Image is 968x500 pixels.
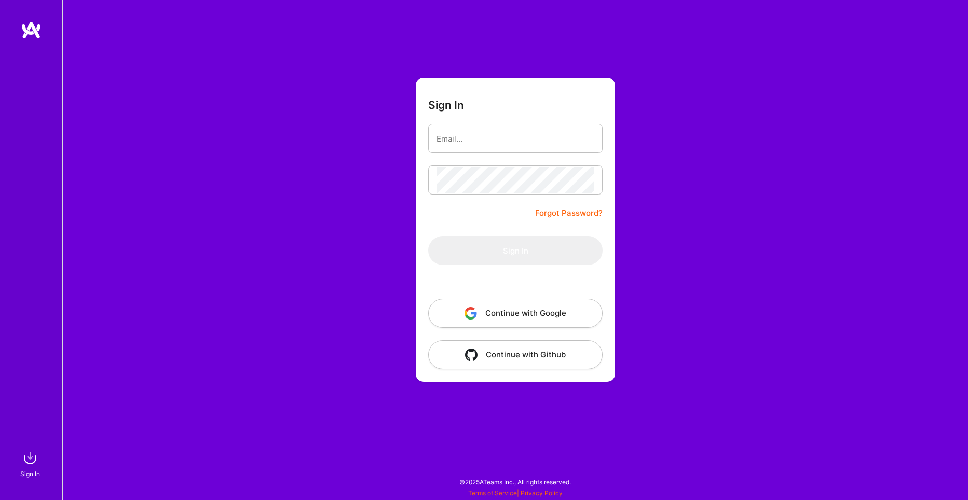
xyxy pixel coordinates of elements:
[428,236,603,265] button: Sign In
[468,489,563,497] span: |
[21,21,42,39] img: logo
[535,207,603,219] a: Forgot Password?
[521,489,563,497] a: Privacy Policy
[20,448,40,468] img: sign in
[62,469,968,495] div: © 2025 ATeams Inc., All rights reserved.
[428,299,603,328] button: Continue with Google
[20,468,40,479] div: Sign In
[437,126,594,152] input: Email...
[22,448,40,479] a: sign inSign In
[428,340,603,369] button: Continue with Github
[468,489,517,497] a: Terms of Service
[465,307,477,320] img: icon
[428,99,464,112] h3: Sign In
[465,349,478,361] img: icon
